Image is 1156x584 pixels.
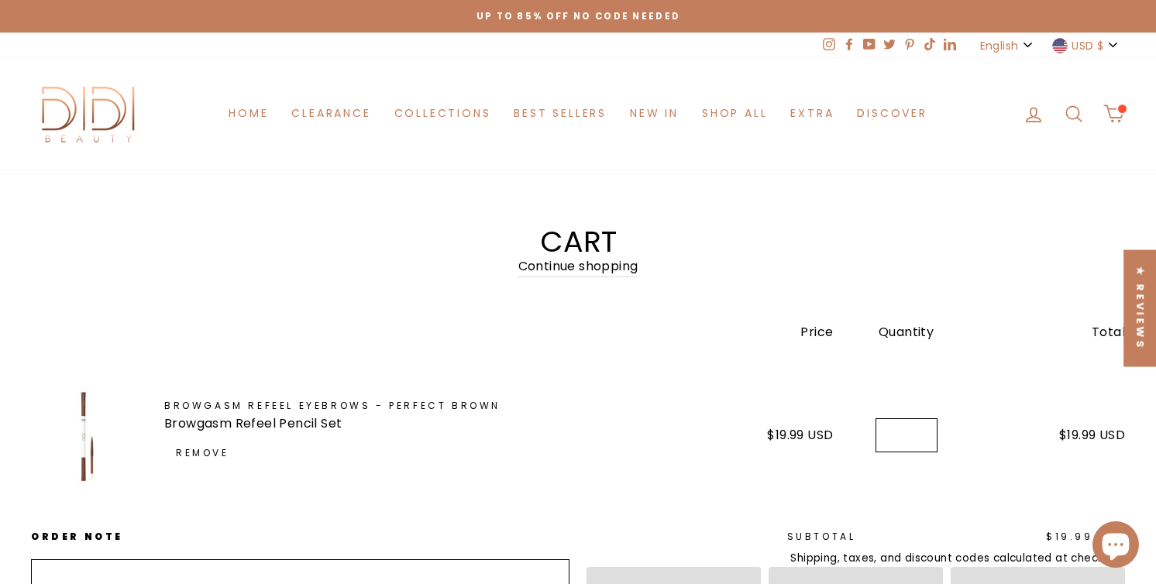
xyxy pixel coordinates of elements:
span: English [980,37,1018,54]
span: $19.99 USD [1059,426,1125,444]
div: Click to open Judge.me floating reviews tab [1123,250,1156,367]
div: Total [979,322,1125,342]
img: Didi Beauty Co. [31,81,147,146]
a: New in [618,99,690,128]
inbox-online-store-chat: Shopify online store chat [1088,521,1144,572]
a: Remove [164,439,241,466]
h1: Cart [31,227,1125,256]
a: Discover [845,99,938,128]
p: Subtotal [587,529,856,544]
a: Continue shopping [518,256,638,277]
a: Shop All [690,99,779,128]
span: $19.99 USD [767,426,833,444]
a: Best Sellers [502,99,618,128]
img: Browgasm Refeel Eyebrows - Perfect Brown - Browgasm Refeel Pencil Set [31,377,147,493]
span: Up to 85% off NO CODE NEEDED [477,10,681,22]
p: Browgasm Refeel Pencil Set [164,414,547,434]
a: Collections [383,99,503,128]
label: Order note [31,529,569,544]
a: Extra [779,99,845,128]
a: Browgasm Refeel Eyebrows - Perfect Brown [164,398,547,413]
a: Home [217,99,280,128]
button: USD $ [1048,33,1125,58]
a: Clearance [280,99,382,128]
div: Quantity [833,322,979,342]
span: $19.99 USD [1046,530,1125,543]
div: Price [687,322,833,342]
small: Shipping, taxes, and discount codes calculated at checkout. [587,550,1125,567]
span: USD $ [1072,37,1103,54]
ul: Primary [217,99,938,128]
button: English [975,33,1040,58]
